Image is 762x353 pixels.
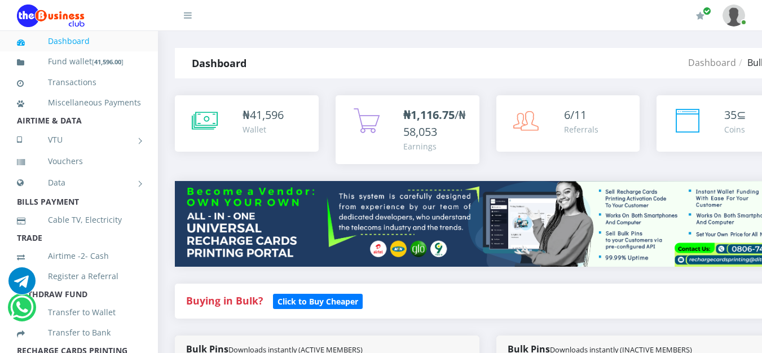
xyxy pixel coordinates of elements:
[94,58,121,66] b: 41,596.00
[192,56,246,70] strong: Dashboard
[17,48,141,75] a: Fund wallet[41,596.00]
[17,126,141,154] a: VTU
[92,58,124,66] small: [ ]
[278,296,358,307] b: Click to Buy Cheaper
[17,28,141,54] a: Dashboard
[724,107,737,122] span: 35
[403,107,466,139] span: /₦58,053
[186,294,263,307] strong: Buying in Bulk?
[175,95,319,152] a: ₦41,596 Wallet
[17,207,141,233] a: Cable TV, Electricity
[17,5,85,27] img: Logo
[17,169,141,197] a: Data
[403,107,455,122] b: ₦1,116.75
[250,107,284,122] span: 41,596
[696,11,704,20] i: Renew/Upgrade Subscription
[17,263,141,289] a: Register a Referral
[403,140,468,152] div: Earnings
[703,7,711,15] span: Renew/Upgrade Subscription
[17,320,141,346] a: Transfer to Bank
[688,56,736,69] a: Dashboard
[17,90,141,116] a: Miscellaneous Payments
[724,123,746,135] div: Coins
[243,107,284,123] div: ₦
[723,5,745,27] img: User
[273,294,363,307] a: Click to Buy Cheaper
[336,95,479,164] a: ₦1,116.75/₦58,053 Earnings
[17,243,141,269] a: Airtime -2- Cash
[496,95,640,152] a: 6/11 Referrals
[724,107,746,123] div: ⊆
[564,123,598,135] div: Referrals
[564,107,587,122] span: 6/11
[243,123,284,135] div: Wallet
[17,299,141,325] a: Transfer to Wallet
[17,69,141,95] a: Transactions
[17,148,141,174] a: Vouchers
[8,276,36,294] a: Chat for support
[10,302,33,321] a: Chat for support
